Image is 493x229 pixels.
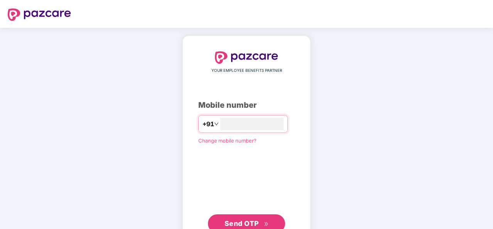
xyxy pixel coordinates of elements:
img: logo [215,51,278,64]
span: down [214,122,219,126]
span: Send OTP [225,219,259,227]
span: YOUR EMPLOYEE BENEFITS PARTNER [211,68,282,74]
div: Mobile number [198,99,295,111]
a: Change mobile number? [198,137,257,144]
img: logo [8,8,71,21]
span: +91 [203,119,214,129]
span: double-right [264,222,269,227]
